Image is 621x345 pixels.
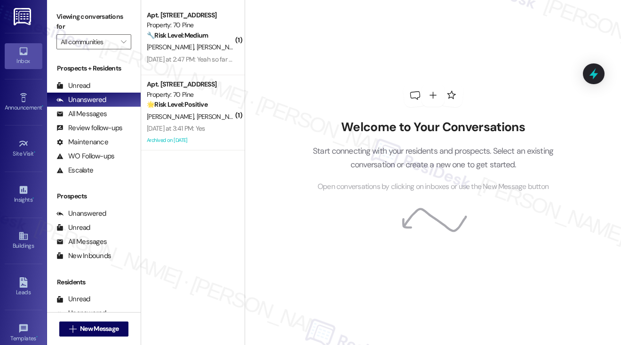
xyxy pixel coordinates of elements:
div: Apt. [STREET_ADDRESS] [147,79,234,89]
strong: 🔧 Risk Level: Medium [147,31,208,39]
div: Apt. [STREET_ADDRESS] [147,10,234,20]
div: Archived on [DATE] [146,134,235,146]
span: [PERSON_NAME] [147,112,197,121]
div: Unanswered [56,95,106,105]
h2: Welcome to Your Conversations [299,120,568,135]
span: • [32,195,34,202]
div: Unread [56,294,90,304]
div: All Messages [56,109,107,119]
div: New Inbounds [56,251,111,261]
span: [PERSON_NAME] [197,43,244,51]
div: Unanswered [56,308,106,318]
i:  [121,38,126,46]
span: • [36,334,38,340]
div: Maintenance [56,137,108,147]
a: Insights • [5,182,42,207]
span: New Message [80,324,119,334]
div: Unanswered [56,209,106,219]
a: Buildings [5,228,42,253]
div: [DATE] at 3:41 PM: Yes [147,124,205,133]
input: All communities [61,34,116,49]
strong: 🌟 Risk Level: Positive [147,100,207,109]
img: ResiDesk Logo [14,8,33,25]
label: Viewing conversations for [56,9,131,34]
span: [PERSON_NAME] [147,43,197,51]
a: Site Visit • [5,136,42,161]
span: • [34,149,35,156]
span: [PERSON_NAME] [197,112,244,121]
div: Unread [56,81,90,91]
button: New Message [59,321,129,337]
span: Open conversations by clicking on inboxes or use the New Message button [318,181,549,193]
i:  [69,325,76,333]
div: Escalate [56,165,93,175]
div: Property: 70 Pine [147,90,234,100]
div: Property: 70 Pine [147,20,234,30]
p: Start connecting with your residents and prospects. Select an existing conversation or create a n... [299,144,568,171]
div: All Messages [56,237,107,247]
a: Inbox [5,43,42,69]
div: Prospects [47,191,141,201]
div: WO Follow-ups [56,151,114,161]
a: Leads [5,274,42,300]
span: • [42,103,43,110]
div: Prospects + Residents [47,63,141,73]
div: Residents [47,277,141,287]
div: Review follow-ups [56,123,122,133]
div: Unread [56,223,90,233]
